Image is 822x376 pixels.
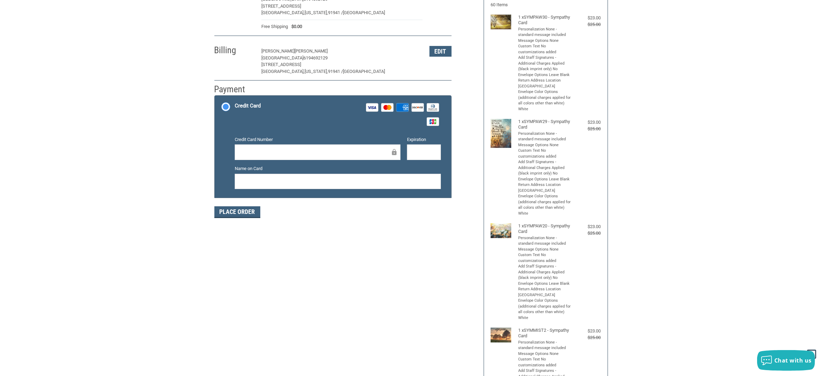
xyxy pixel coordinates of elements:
h4: 1 x SYMMIST2 - Sympathy Card [518,328,572,339]
button: Edit [429,46,452,57]
li: Message Options None [518,351,572,357]
li: Add Staff Signatures - Additional Charges Applied (black imprint only) No [518,159,572,177]
div: $23.00 [573,223,601,230]
li: Custom Text No customizations added [518,44,572,55]
span: [PERSON_NAME] [261,48,294,54]
h4: 1 x SYMPAW20 - Sympathy Card [518,223,572,235]
li: Message Options None [518,38,572,44]
li: Custom Text No customizations added [518,148,572,159]
span: [GEOGRAPHIC_DATA] [343,69,385,74]
li: Custom Text No customizations added [518,252,572,264]
li: Envelope Options Leave Blank [518,281,572,287]
label: Expiration [407,136,441,143]
li: Envelope Options Leave Blank [518,72,572,78]
span: [PERSON_NAME] [294,48,328,54]
li: Envelope Options Leave Blank [518,177,572,182]
span: [GEOGRAPHIC_DATA] [261,55,303,60]
span: $0.00 [288,23,302,30]
label: Credit Card Number [235,136,400,143]
span: [GEOGRAPHIC_DATA], [261,69,304,74]
span: [US_STATE], [304,10,328,15]
div: $23.00 [573,15,601,21]
li: Message Options None [518,247,572,253]
h4: 1 x SYMPAW29 - Sympathy Card [518,119,572,130]
span: 91941 / [328,69,343,74]
button: Chat with us [757,350,815,371]
li: Personalization None - standard message included [518,27,572,38]
li: Envelope Color Options (additional charges applied for all colors other than white) White [518,298,572,321]
span: 6194692129 [303,55,328,60]
h4: 1 x SYMPAW30 - Sympathy Card [518,15,572,26]
li: Message Options None [518,142,572,148]
span: [US_STATE], [304,69,328,74]
span: Chat with us [774,357,812,364]
span: Free Shipping [261,23,288,30]
label: Name on Card [235,165,441,172]
div: $25.00 [573,334,601,341]
li: Return Address Location [GEOGRAPHIC_DATA] [518,182,572,194]
span: 91941 / [328,10,343,15]
button: Place Order [214,206,260,218]
span: [GEOGRAPHIC_DATA] [343,10,385,15]
li: Envelope Color Options (additional charges applied for all colors other than white) White [518,194,572,216]
li: Return Address Location [GEOGRAPHIC_DATA] [518,286,572,298]
div: $23.00 [573,119,601,126]
span: [STREET_ADDRESS] [261,62,301,67]
li: Add Staff Signatures - Additional Charges Applied (black imprint only) No [518,55,572,72]
h2: Billing [214,45,255,56]
span: [GEOGRAPHIC_DATA], [261,10,304,15]
div: $25.00 [573,125,601,132]
h2: Payment [214,84,255,95]
div: $23.00 [573,328,601,335]
li: Custom Text No customizations added [518,357,572,368]
li: Add Staff Signatures - Additional Charges Applied (black imprint only) No [518,264,572,281]
div: $25.00 [573,230,601,237]
li: Personalization None - standard message included [518,340,572,351]
div: $25.00 [573,21,601,28]
span: [STREET_ADDRESS] [261,3,301,9]
li: Envelope Color Options (additional charges applied for all colors other than white) White [518,89,572,112]
li: Personalization None - standard message included [518,131,572,142]
li: Return Address Location [GEOGRAPHIC_DATA] [518,78,572,89]
li: Personalization None - standard message included [518,235,572,247]
h3: 60 Items [491,2,601,8]
div: Credit Card [235,100,261,112]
